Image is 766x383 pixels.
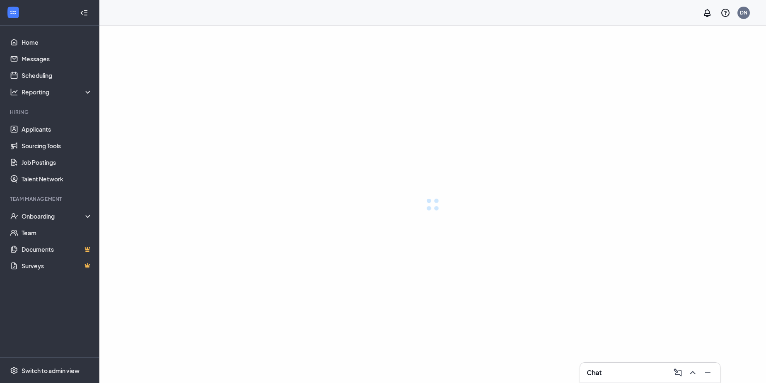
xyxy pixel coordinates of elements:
[720,8,730,18] svg: QuestionInfo
[22,137,92,154] a: Sourcing Tools
[10,108,91,116] div: Hiring
[10,366,18,375] svg: Settings
[703,368,713,378] svg: Minimize
[22,67,92,84] a: Scheduling
[22,154,92,171] a: Job Postings
[22,212,93,220] div: Onboarding
[22,258,92,274] a: SurveysCrown
[702,8,712,18] svg: Notifications
[80,9,88,17] svg: Collapse
[10,88,18,96] svg: Analysis
[700,366,713,379] button: Minimize
[22,366,79,375] div: Switch to admin view
[22,51,92,67] a: Messages
[9,8,17,17] svg: WorkstreamLogo
[22,224,92,241] a: Team
[688,368,698,378] svg: ChevronUp
[10,212,18,220] svg: UserCheck
[22,171,92,187] a: Talent Network
[670,366,684,379] button: ComposeMessage
[22,121,92,137] a: Applicants
[587,368,602,377] h3: Chat
[22,34,92,51] a: Home
[685,366,699,379] button: ChevronUp
[740,9,747,16] div: DN
[673,368,683,378] svg: ComposeMessage
[22,241,92,258] a: DocumentsCrown
[10,195,91,202] div: Team Management
[22,88,93,96] div: Reporting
